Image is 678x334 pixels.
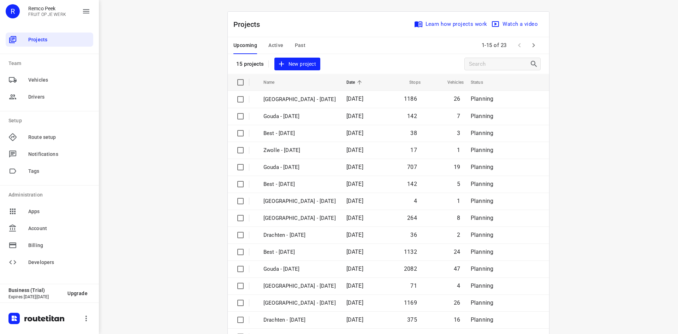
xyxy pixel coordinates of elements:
span: Tags [28,168,90,175]
p: 15 projects [236,61,264,67]
span: Developers [28,259,90,266]
span: [DATE] [346,113,363,119]
p: Expires [DATE][DATE] [8,294,62,299]
span: 707 [407,164,417,170]
span: [DATE] [346,147,363,153]
p: Zwolle - Wednesday [263,95,336,104]
p: Administration [8,191,93,199]
span: Name [263,78,284,87]
span: Stops [400,78,421,87]
span: [DATE] [346,299,363,306]
span: [DATE] [346,95,363,102]
p: Business (Trial) [8,287,62,293]
span: Projects [28,36,90,43]
p: Zwolle - Wednesday [263,299,336,307]
span: 4 [414,198,417,204]
span: 24 [454,248,460,255]
span: 36 [410,232,417,238]
span: [DATE] [346,130,363,136]
span: Planning [471,181,493,187]
span: Previous Page [512,38,527,52]
p: FRUIT OP JE WERK [28,12,66,17]
p: Gouda - Thursday [263,163,336,171]
span: Vehicles [28,76,90,84]
span: 5 [457,181,460,187]
span: Apps [28,208,90,215]
span: Account [28,225,90,232]
span: Planning [471,164,493,170]
span: [DATE] [346,316,363,323]
span: [DATE] [346,282,363,289]
span: 375 [407,316,417,323]
span: Vehicles [438,78,464,87]
p: Zwolle - Friday [263,146,336,154]
span: Planning [471,198,493,204]
span: 47 [454,265,460,272]
span: 1169 [404,299,417,306]
span: 2 [457,232,460,238]
span: 1 [457,198,460,204]
div: R [6,4,20,18]
span: 3 [457,130,460,136]
span: Active [268,41,283,50]
span: Upgrade [67,291,88,296]
div: Tags [6,164,93,178]
span: Planning [471,299,493,306]
span: Past [295,41,306,50]
div: Notifications [6,147,93,161]
span: 1132 [404,248,417,255]
button: Upgrade [62,287,93,300]
div: Search [530,60,540,68]
span: Planning [471,215,493,221]
p: Best - Thursday [263,180,336,188]
p: Remco Peek [28,6,66,11]
p: Projects [233,19,266,30]
span: 7 [457,113,460,119]
span: Notifications [28,151,90,158]
span: 17 [410,147,417,153]
span: Date [346,78,364,87]
span: 16 [454,316,460,323]
span: 142 [407,181,417,187]
span: Upcoming [233,41,257,50]
span: [DATE] [346,265,363,272]
span: Billing [28,242,90,249]
input: Search projects [469,59,530,70]
span: Planning [471,316,493,323]
div: Billing [6,238,93,252]
div: Route setup [6,130,93,144]
span: 2082 [404,265,417,272]
p: Gouda - Friday [263,112,336,121]
p: Antwerpen - Thursday [263,197,336,205]
span: New project [279,60,316,69]
span: 1-15 of 23 [479,38,510,53]
span: 264 [407,215,417,221]
div: Drivers [6,90,93,104]
span: 71 [410,282,417,289]
span: 4 [457,282,460,289]
p: Best - Wednesday [263,248,336,256]
div: Account [6,221,93,235]
span: Route setup [28,134,90,141]
p: Gouda - Wednesday [263,265,336,273]
span: 26 [454,299,460,306]
span: Planning [471,248,493,255]
span: Planning [471,147,493,153]
span: Status [471,78,492,87]
span: [DATE] [346,164,363,170]
button: New project [274,58,320,71]
span: 1186 [404,95,417,102]
p: Setup [8,117,93,124]
span: Next Page [527,38,541,52]
span: [DATE] [346,248,363,255]
span: Drivers [28,93,90,101]
span: 26 [454,95,460,102]
span: 142 [407,113,417,119]
span: [DATE] [346,232,363,238]
span: Planning [471,95,493,102]
p: Team [8,60,93,67]
span: Planning [471,282,493,289]
span: [DATE] [346,198,363,204]
span: 19 [454,164,460,170]
span: [DATE] [346,215,363,221]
